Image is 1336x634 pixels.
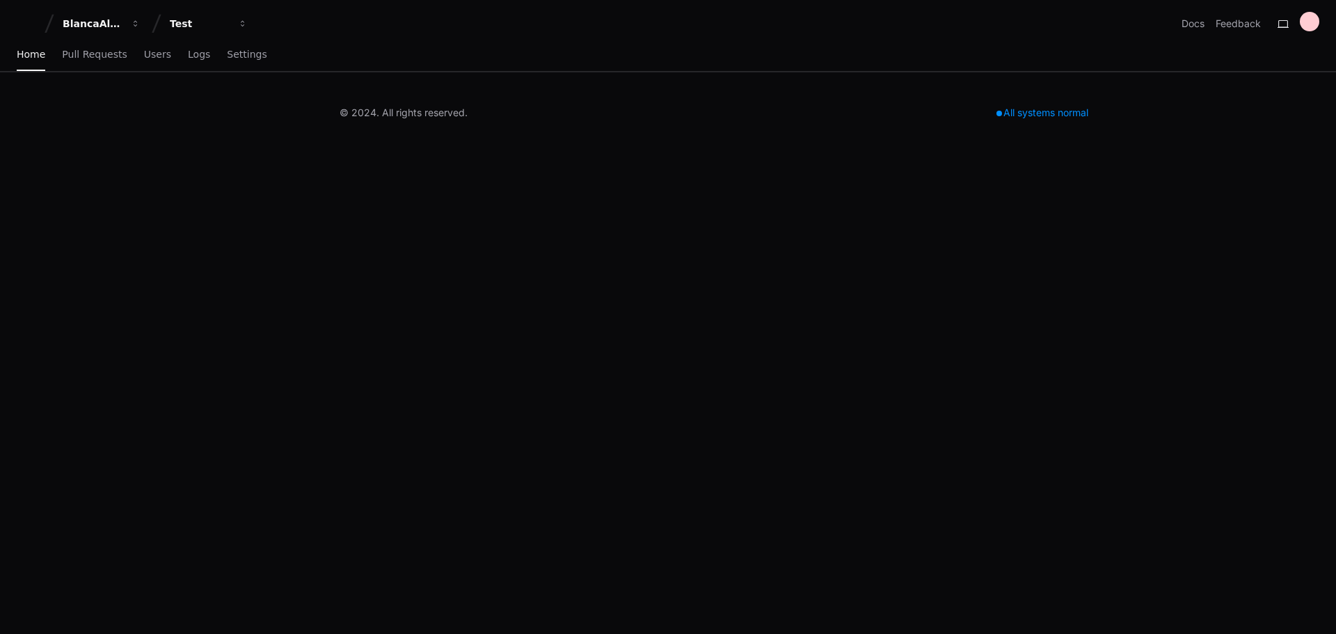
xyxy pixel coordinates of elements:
button: Test [164,11,253,36]
a: Settings [227,39,267,71]
span: Users [144,50,171,58]
a: Home [17,39,45,71]
div: © 2024. All rights reserved. [340,106,468,120]
div: Test [170,17,230,31]
div: All systems normal [988,103,1097,122]
span: Pull Requests [62,50,127,58]
div: BlancaAlmaDelia [63,17,122,31]
a: Users [144,39,171,71]
button: Feedback [1216,17,1261,31]
a: Docs [1182,17,1204,31]
a: Logs [188,39,210,71]
span: Home [17,50,45,58]
span: Logs [188,50,210,58]
button: BlancaAlmaDelia [57,11,146,36]
span: Settings [227,50,267,58]
a: Pull Requests [62,39,127,71]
